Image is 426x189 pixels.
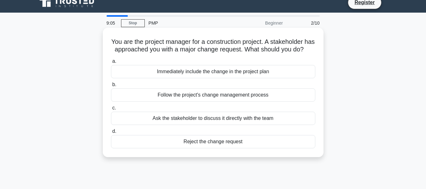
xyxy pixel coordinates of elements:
[121,19,145,27] a: Stop
[111,112,315,125] div: Ask the stakeholder to discuss it directly with the team
[112,58,116,64] span: a.
[145,17,231,29] div: PMP
[112,105,116,110] span: c.
[103,17,121,29] div: 9:05
[287,17,324,29] div: 2/10
[111,88,315,102] div: Follow the project's change management process
[111,135,315,148] div: Reject the change request
[110,38,316,54] h5: You are the project manager for a construction project. A stakeholder has approached you with a m...
[111,65,315,78] div: Immediately include the change in the project plan
[112,82,116,87] span: b.
[112,128,116,134] span: d.
[231,17,287,29] div: Beginner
